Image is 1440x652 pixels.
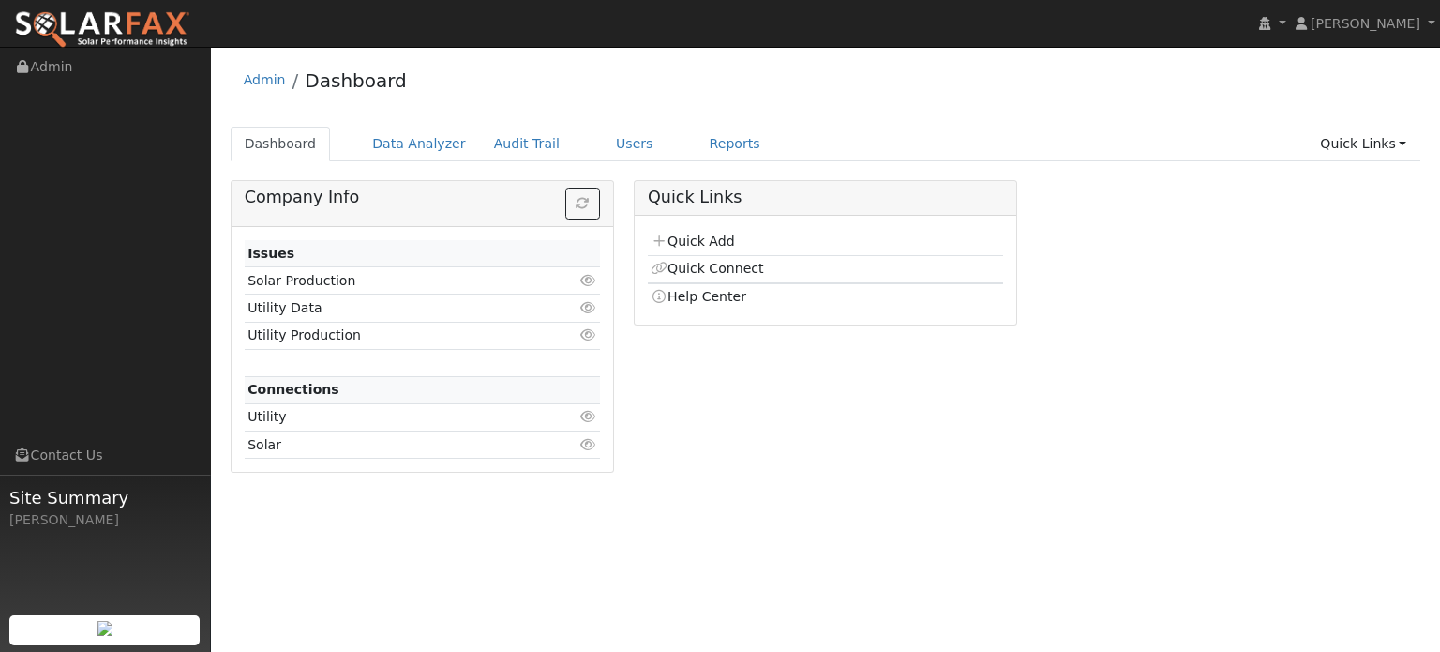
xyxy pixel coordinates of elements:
a: Admin [244,72,286,87]
a: Reports [696,127,774,161]
img: retrieve [97,621,112,636]
td: Solar Production [245,267,543,295]
a: Audit Trail [480,127,574,161]
strong: Issues [247,246,294,261]
i: Click to view [580,274,597,287]
h5: Quick Links [648,188,1003,207]
a: Quick Add [651,234,734,249]
i: Click to view [580,410,597,423]
a: Users [602,127,667,161]
td: Solar [245,432,543,459]
i: Click to view [580,328,597,341]
td: Utility [245,403,543,431]
td: Utility Production [245,322,543,349]
span: Site Summary [9,485,201,510]
a: Data Analyzer [358,127,480,161]
img: SolarFax [14,10,190,50]
a: Quick Connect [651,261,763,276]
span: [PERSON_NAME] [1311,16,1420,31]
a: Help Center [651,289,746,304]
a: Quick Links [1306,127,1420,161]
div: [PERSON_NAME] [9,510,201,530]
i: Click to view [580,438,597,451]
i: Click to view [580,301,597,314]
a: Dashboard [231,127,331,161]
a: Dashboard [305,69,407,92]
td: Utility Data [245,295,543,322]
h5: Company Info [245,188,600,207]
strong: Connections [247,382,339,397]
